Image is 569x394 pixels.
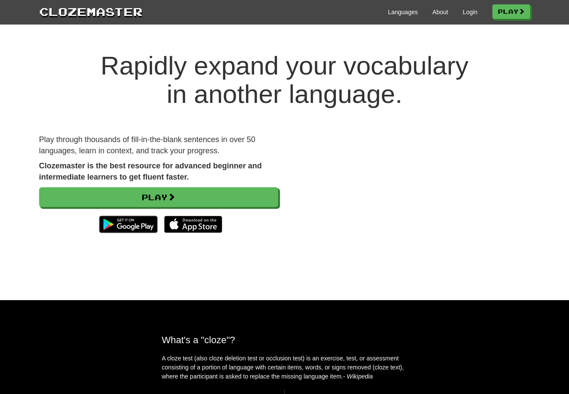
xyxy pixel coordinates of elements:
[95,211,162,237] img: Get it on Google Play
[492,4,530,19] a: Play
[39,187,278,207] a: Play
[39,161,262,181] strong: Clozemaster is the best resource for advanced beginner and intermediate learners to get fluent fa...
[39,134,278,156] p: Play through thousands of fill-in-the-blank sentences in over 50 languages, learn in context, and...
[39,3,143,19] a: Clozemaster
[343,373,373,380] em: - Wikipedia
[432,8,448,16] a: About
[388,8,418,16] a: Languages
[162,335,407,345] h2: What's a "cloze"?
[162,354,407,381] p: A cloze test (also cloze deletion test or occlusion test) is an exercise, test, or assessment con...
[463,8,477,16] a: Login
[164,216,222,233] img: Download_on_the_App_Store_Badge_US-UK_135x40-25178aeef6eb6b83b96f5f2d004eda3bffbb37122de64afbaef7...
